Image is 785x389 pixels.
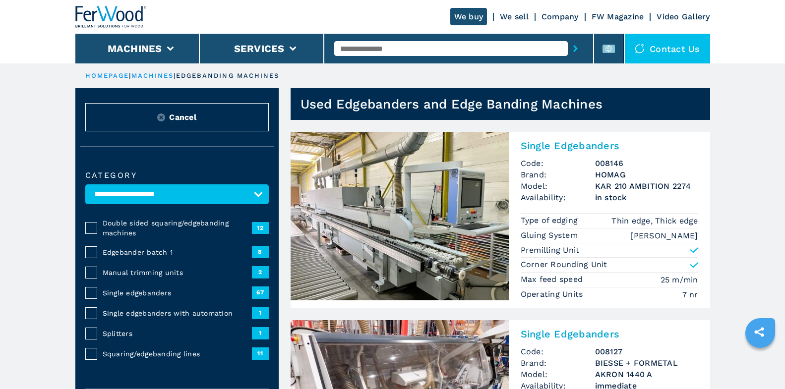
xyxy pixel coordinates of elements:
h3: 008146 [595,158,698,169]
a: HOMEPAGE [85,72,129,79]
em: [PERSON_NAME] [630,230,698,241]
p: Corner Rounding Unit [521,259,607,270]
p: edgebanding machines [176,71,280,80]
span: 1 [252,307,269,319]
img: Single Edgebanders HOMAG KAR 210 AMBITION 2274 [291,132,509,300]
span: Brand: [521,169,595,180]
p: Gluing System [521,230,581,241]
span: Brand: [521,357,595,369]
span: Manual trimming units [103,268,252,278]
span: Availability: [521,192,595,203]
a: Company [542,12,579,21]
span: Squaring/edgebanding lines [103,349,252,359]
a: We sell [500,12,529,21]
img: Reset [157,113,165,121]
p: Max feed speed [521,274,586,285]
a: sharethis [747,320,772,344]
span: 67 [252,286,269,298]
span: in stock [595,192,698,203]
a: Single Edgebanders HOMAG KAR 210 AMBITION 2274Single EdgebandersCode:008146Brand:HOMAGModel:KAR 2... [291,132,710,308]
span: Model: [521,369,595,380]
button: Services [234,43,285,55]
span: | [129,72,131,79]
div: Contact us [625,34,710,63]
span: 2 [252,266,269,278]
span: | [174,72,176,79]
span: 11 [252,347,269,359]
button: submit-button [568,37,583,60]
h3: 008127 [595,346,698,357]
span: 1 [252,327,269,339]
span: 12 [252,222,269,234]
span: Double sided squaring/edgebanding machines [103,218,252,238]
span: Model: [521,180,595,192]
label: Category [85,171,269,179]
a: We buy [450,8,487,25]
a: FW Magazine [592,12,644,21]
a: Video Gallery [657,12,710,21]
em: 7 nr [682,289,698,300]
img: Contact us [635,44,645,54]
p: Type of edging [521,215,581,226]
h2: Single Edgebanders [521,328,698,340]
iframe: Chat [743,344,778,382]
button: ResetCancel [85,103,269,131]
span: 8 [252,246,269,258]
em: Thin edge, Thick edge [611,215,698,226]
a: machines [131,72,174,79]
h2: Single Edgebanders [521,140,698,152]
h3: AKRON 1440 A [595,369,698,380]
p: Operating Units [521,289,586,300]
span: Code: [521,346,595,357]
h3: KAR 210 AMBITION 2274 [595,180,698,192]
span: Splitters [103,329,252,338]
img: Ferwood [75,6,147,28]
em: 25 m/min [661,274,698,285]
button: Machines [108,43,162,55]
h3: BIESSE + FORMETAL [595,357,698,369]
span: Cancel [169,111,196,123]
span: Code: [521,158,595,169]
p: Premilling Unit [521,245,580,256]
span: Single edgebanders with automation [103,308,252,318]
h1: Used Edgebanders and Edge Banding Machines [301,96,603,112]
h3: HOMAG [595,169,698,180]
span: Edgebander batch 1 [103,247,252,257]
span: Single edgebanders [103,288,252,298]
